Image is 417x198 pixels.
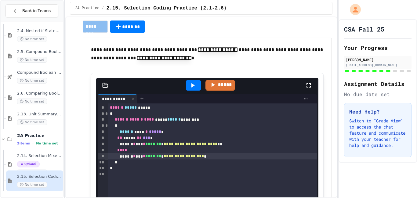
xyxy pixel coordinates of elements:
[17,78,47,84] span: No time set
[346,63,410,67] div: [EMAIL_ADDRESS][DOMAIN_NAME]
[346,57,410,62] div: [PERSON_NAME]
[344,25,384,33] h1: CSA Fall 25
[17,170,47,175] span: No time set
[17,141,30,145] span: 2 items
[17,91,62,96] span: 2.6. Comparing Boolean Expressions ([PERSON_NAME] Laws)
[344,43,412,52] h2: Your Progress
[5,4,58,17] button: Back to Teams
[17,174,62,179] span: 2.15. Selection Coding Practice (2.1-2.6)
[32,141,34,146] span: •
[17,57,47,63] span: No time set
[75,6,99,11] span: 2A Practice
[344,91,412,98] div: No due date set
[17,36,47,42] span: No time set
[343,2,362,17] div: My Account
[17,70,62,75] span: Compound Boolean Quiz
[102,6,104,11] span: /
[22,8,51,14] span: Back to Teams
[349,108,406,115] h3: Need Help?
[17,182,47,188] span: No time set
[344,80,412,88] h2: Assignment Details
[17,133,62,138] span: 2A Practice
[17,112,62,117] span: 2.13. Unit Summary 2a Selection (2.1-2.6)
[349,118,406,148] p: Switch to "Grade View" to access the chat feature and communicate with your teacher for help and ...
[36,141,58,145] span: No time set
[17,28,62,34] span: 2.4. Nested if Statements
[17,99,47,104] span: No time set
[17,49,62,54] span: 2.5. Compound Boolean Expressions
[17,153,62,159] span: 2.14. Selection Mixed Up Code Practice (2.1-2.6)
[107,5,227,12] span: 2.15. Selection Coding Practice (2.1-2.6)
[17,161,40,167] span: Optional
[17,119,47,125] span: No time set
